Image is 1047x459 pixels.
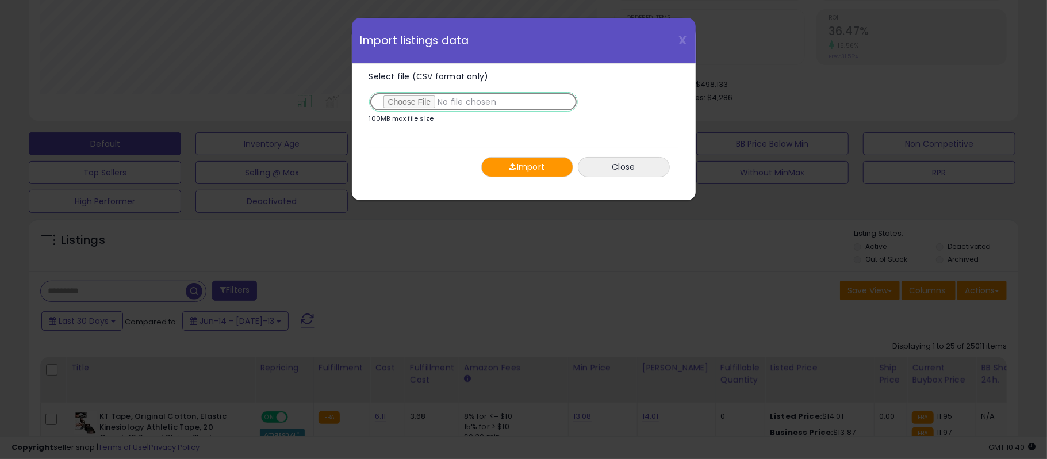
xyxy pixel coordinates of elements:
button: Close [578,157,670,177]
span: Select file (CSV format only) [369,71,489,82]
span: Import listings data [360,35,469,46]
span: X [679,32,687,48]
p: 100MB max file size [369,116,434,122]
button: Import [481,157,573,177]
